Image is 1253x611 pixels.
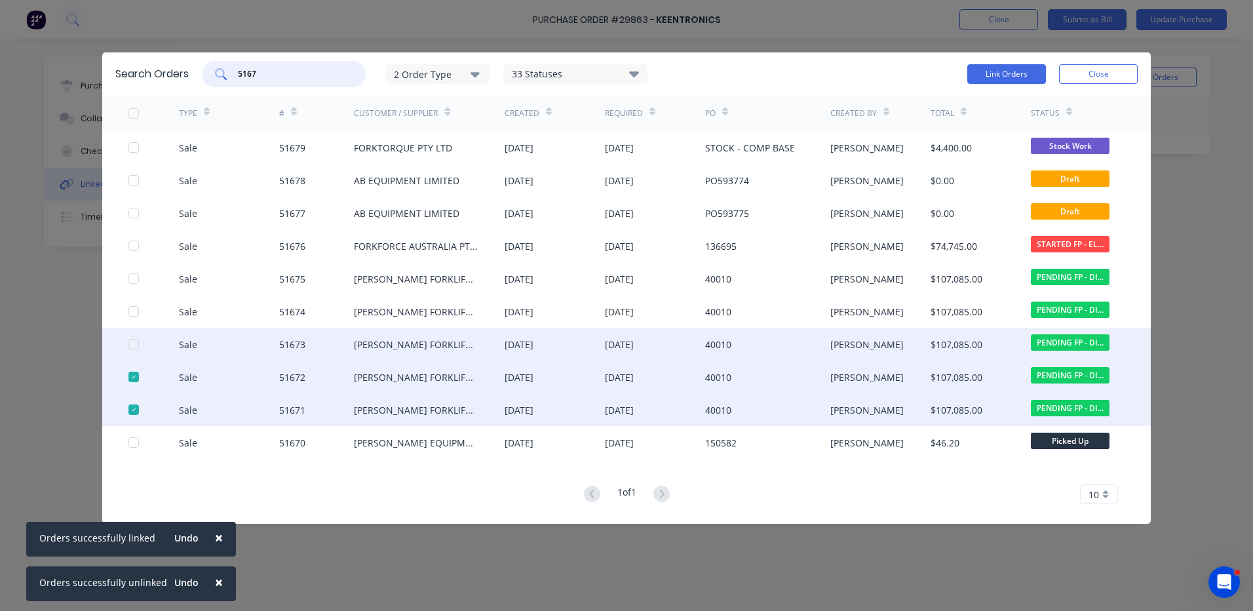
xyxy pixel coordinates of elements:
[505,305,533,319] div: [DATE]
[830,272,904,286] div: [PERSON_NAME]
[505,108,539,119] div: Created
[179,272,197,286] div: Sale
[1031,138,1109,154] span: Stock Work
[505,141,533,155] div: [DATE]
[931,305,982,319] div: $107,085.00
[179,141,197,155] div: Sale
[830,305,904,319] div: [PERSON_NAME]
[237,68,345,81] input: Search orders...
[605,338,634,351] div: [DATE]
[179,305,197,319] div: Sale
[931,141,972,155] div: $4,400.00
[505,403,533,417] div: [DATE]
[605,403,634,417] div: [DATE]
[279,403,305,417] div: 51671
[605,239,634,253] div: [DATE]
[505,436,533,450] div: [DATE]
[394,67,482,81] div: 2 Order Type
[354,108,438,119] div: Customer / Supplier
[1208,566,1240,598] iframe: Intercom live chat
[705,141,795,155] div: STOCK - COMP BASE
[830,239,904,253] div: [PERSON_NAME]
[931,207,954,220] div: $0.00
[931,108,954,119] div: Total
[705,305,731,319] div: 40010
[354,370,478,384] div: [PERSON_NAME] FORKLIFT SERVICES - [GEOGRAPHIC_DATA]
[1059,64,1138,84] button: Close
[215,573,223,591] span: ×
[505,272,533,286] div: [DATE]
[354,239,478,253] div: FORKFORCE AUSTRALIA PTY LTD
[505,239,533,253] div: [DATE]
[605,141,634,155] div: [DATE]
[931,403,982,417] div: $107,085.00
[279,207,305,220] div: 51677
[385,64,490,84] button: 2 Order Type
[1031,203,1109,220] span: Draft
[354,338,478,351] div: [PERSON_NAME] FORKLIFT SERVICES - [GEOGRAPHIC_DATA]
[279,436,305,450] div: 51670
[115,66,189,82] div: Search Orders
[931,174,954,187] div: $0.00
[1031,400,1109,416] span: PENDING FP - DI...
[179,207,197,220] div: Sale
[705,272,731,286] div: 40010
[279,272,305,286] div: 51675
[830,403,904,417] div: [PERSON_NAME]
[167,528,206,548] button: Undo
[1031,433,1109,449] span: Picked Up
[215,528,223,547] span: ×
[705,436,737,450] div: 150582
[830,338,904,351] div: [PERSON_NAME]
[931,272,982,286] div: $107,085.00
[1031,236,1109,252] span: STARTED FP - EL...
[605,370,634,384] div: [DATE]
[279,338,305,351] div: 51673
[279,370,305,384] div: 51672
[1031,367,1109,384] span: PENDING FP - DI...
[354,436,478,450] div: [PERSON_NAME] EQUIPMENT SALES
[179,338,197,351] div: Sale
[931,436,959,450] div: $46.20
[705,403,731,417] div: 40010
[931,370,982,384] div: $107,085.00
[830,207,904,220] div: [PERSON_NAME]
[39,531,155,545] div: Orders successfully linked
[705,174,749,187] div: PO593774
[505,370,533,384] div: [DATE]
[605,174,634,187] div: [DATE]
[605,108,643,119] div: Required
[1031,269,1109,285] span: PENDING FP - DI...
[354,403,478,417] div: [PERSON_NAME] FORKLIFT SERVICES - [GEOGRAPHIC_DATA]
[279,108,284,119] div: #
[354,174,459,187] div: AB EQUIPMENT LIMITED
[179,174,197,187] div: Sale
[1031,108,1060,119] div: Status
[705,207,749,220] div: PO593775
[354,272,478,286] div: [PERSON_NAME] FORKLIFT SERVICES - [GEOGRAPHIC_DATA]
[179,403,197,417] div: Sale
[705,370,731,384] div: 40010
[1031,302,1109,318] span: PENDING FP - DI...
[279,305,305,319] div: 51674
[605,207,634,220] div: [DATE]
[830,108,877,119] div: Created By
[705,108,716,119] div: PO
[1031,334,1109,351] span: PENDING FP - DI...
[354,305,478,319] div: [PERSON_NAME] FORKLIFT SERVICES - [GEOGRAPHIC_DATA]
[605,436,634,450] div: [DATE]
[967,64,1046,84] button: Link Orders
[830,141,904,155] div: [PERSON_NAME]
[202,566,236,598] button: Close
[705,239,737,253] div: 136695
[179,370,197,384] div: Sale
[830,370,904,384] div: [PERSON_NAME]
[39,576,167,589] div: Orders successfully unlinked
[179,436,197,450] div: Sale
[617,485,636,504] div: 1 of 1
[505,174,533,187] div: [DATE]
[505,207,533,220] div: [DATE]
[1031,170,1109,187] span: Draft
[202,522,236,553] button: Close
[179,239,197,253] div: Sale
